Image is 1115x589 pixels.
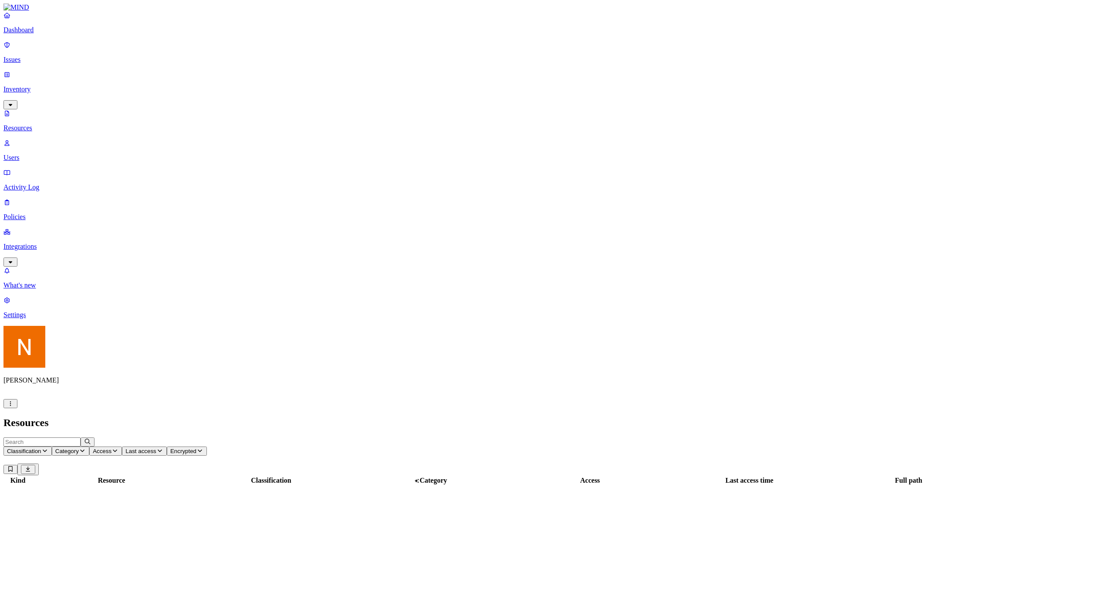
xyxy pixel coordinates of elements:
[3,71,1112,108] a: Inventory
[3,281,1112,289] p: What's new
[3,11,1112,34] a: Dashboard
[125,448,156,454] span: Last access
[3,183,1112,191] p: Activity Log
[55,448,79,454] span: Category
[3,417,1112,429] h2: Resources
[3,326,45,368] img: Nitai Mishary
[3,243,1112,250] p: Integrations
[3,376,1112,384] p: [PERSON_NAME]
[3,437,81,447] input: Search
[33,477,190,484] div: Resource
[3,26,1112,34] p: Dashboard
[3,3,1112,11] a: MIND
[3,124,1112,132] p: Resources
[3,267,1112,289] a: What's new
[3,139,1112,162] a: Users
[3,154,1112,162] p: Users
[3,85,1112,93] p: Inventory
[3,169,1112,191] a: Activity Log
[192,477,350,484] div: Classification
[93,448,111,454] span: Access
[3,213,1112,221] p: Policies
[3,56,1112,64] p: Issues
[3,3,29,11] img: MIND
[3,109,1112,132] a: Resources
[5,477,31,484] div: Kind
[3,311,1112,319] p: Settings
[830,477,987,484] div: Full path
[3,41,1112,64] a: Issues
[170,448,196,454] span: Encrypted
[419,477,447,484] span: Category
[3,296,1112,319] a: Settings
[511,477,669,484] div: Access
[3,228,1112,265] a: Integrations
[671,477,828,484] div: Last access time
[7,448,41,454] span: Classification
[3,198,1112,221] a: Policies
